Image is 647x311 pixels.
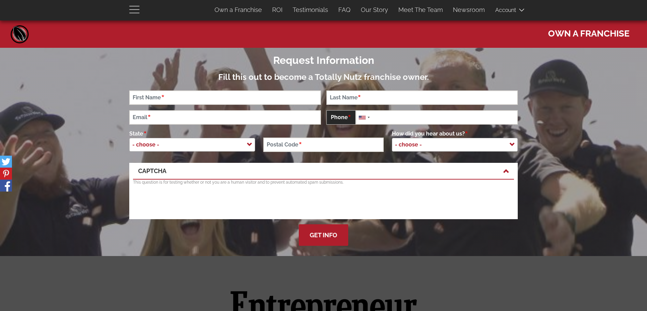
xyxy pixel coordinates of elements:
[10,24,30,44] a: Home
[448,3,490,17] a: Newsroom
[129,110,321,125] input: Email
[356,110,518,125] input: +1 201-555-0123
[356,111,372,124] div: United States: +1
[129,73,517,82] h3: Fill this out to become a Totally Nutz franchise owner.
[392,138,429,152] span: - choose -
[129,138,255,152] span: - choose -
[288,3,333,17] a: Testimonials
[333,3,356,17] a: FAQ
[209,3,267,17] a: Own a Franchise
[267,3,288,17] a: ROI
[299,224,348,246] button: Get Info
[130,138,166,152] span: - choose -
[133,189,237,215] iframe: reCAPTCHA
[326,110,356,125] span: Phone
[356,3,393,17] a: Our Story
[129,55,517,66] h2: Request Information
[129,130,147,137] span: State
[393,3,448,17] a: Meet The Team
[138,167,509,175] a: CAPTCHA
[326,90,518,105] input: Last Name
[129,90,321,105] input: First Name
[392,130,468,137] span: How did you hear about us?
[133,180,514,185] p: This question is for testing whether or not you are a human visitor and to prevent automated spam...
[392,138,518,152] span: - choose -
[263,138,384,152] input: Postal Code
[548,25,630,40] span: Own a Franchise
